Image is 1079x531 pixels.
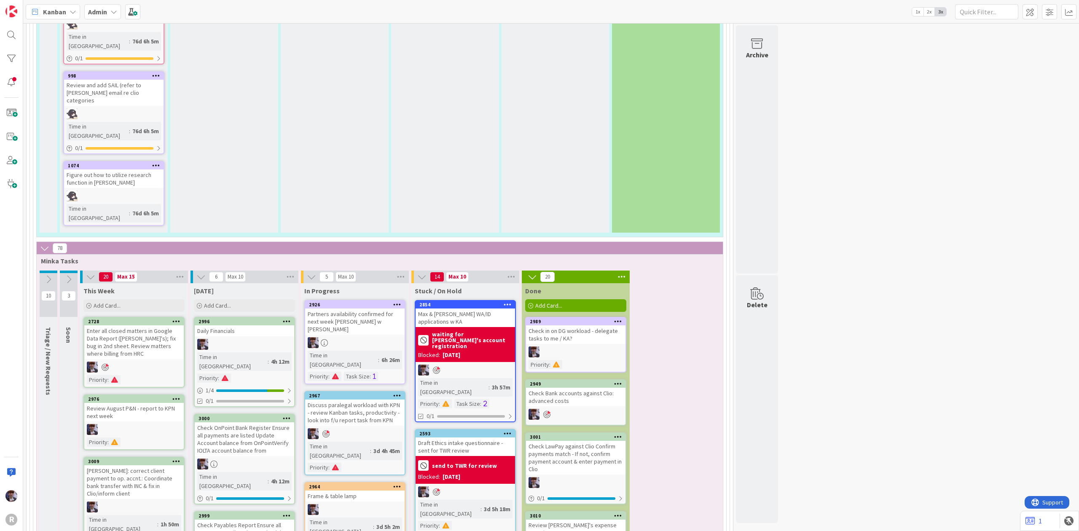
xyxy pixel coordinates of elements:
img: ML [308,337,319,348]
div: 2967 [309,393,405,399]
div: 76d 6h 5m [130,37,161,46]
div: 2593 [416,430,515,437]
div: Priority [308,463,328,472]
span: Minka Tasks [41,257,712,265]
div: 3000Check OnPoint Bank Register Ensure all payments are listed Update Account balance from OnPoin... [195,415,294,456]
span: : [489,383,490,392]
img: ML [308,504,319,515]
span: 1x [912,8,923,16]
span: 10 [41,291,56,301]
span: 78 [53,243,67,253]
div: 2964 [305,483,405,491]
a: 2976Review August P&N - report to KPN next weekMLPriority: [83,394,185,450]
div: 1074 [64,162,164,169]
span: : [328,463,330,472]
div: Figure out how to utilize research function in [PERSON_NAME] [64,169,164,188]
span: : [439,399,440,408]
div: 1/4 [195,385,294,396]
span: Add Card... [94,302,121,309]
div: 0/1 [64,143,164,153]
div: 2926Partners availability confirmed for next week [PERSON_NAME] w [PERSON_NAME] [305,301,405,335]
div: KN [64,190,164,201]
a: 2989Check in on DG workload - delegate tasks to me / KA?MLPriority: [525,317,626,373]
a: 2949Check Bank accounts against Clio: advanced costsML [525,379,626,426]
div: ML [526,477,625,488]
div: [DATE] [443,472,460,481]
div: KN [64,19,164,29]
div: Check Bank accounts against Clio: advanced costs [526,388,625,406]
span: : [439,521,440,530]
div: 3009 [84,458,184,465]
div: 3010 [526,512,625,520]
div: ML [84,501,184,512]
div: ML [84,362,184,373]
div: ML [526,346,625,357]
div: 2967 [305,392,405,400]
span: : [480,399,481,408]
div: 0/1 [64,53,164,64]
span: Add Card... [204,302,231,309]
div: Max 10 [338,275,354,279]
span: Done [525,287,541,295]
div: Blocked: [418,351,440,359]
div: 2728 [84,318,184,325]
div: 3009[PERSON_NAME]: correct client payment to op. accnt.: Coordinate bank transfer with INC & fix ... [84,458,184,499]
img: ML [418,365,429,375]
div: 0/1 [195,493,294,504]
div: 2976Review August P&N - report to KPN next week [84,395,184,421]
img: ML [87,362,98,373]
span: : [129,37,130,46]
span: : [268,477,269,486]
span: 20 [99,272,113,282]
div: 2854Max & [PERSON_NAME] WA/ID applications w KA [416,301,515,327]
div: 3d 4h 45m [371,446,402,456]
div: 2989Check in on DG workload - delegate tasks to me / KA? [526,318,625,344]
div: ML [84,424,184,435]
a: 2854Max & [PERSON_NAME] WA/ID applications w KAwaiting for [PERSON_NAME]'s account registrationBl... [415,300,516,422]
span: Soon [64,327,73,343]
div: 2949 [526,380,625,388]
div: 2996 [199,319,294,324]
span: 0 / 1 [75,144,83,153]
span: : [107,437,109,447]
div: Priority [87,375,107,384]
img: ML [529,477,539,488]
span: 1 / 4 [206,386,214,395]
img: KN [67,108,78,119]
div: 2989 [526,318,625,325]
div: 2854 [419,302,515,308]
div: 2964Frame & table lamp [305,483,405,501]
div: 998Review and add SAIL (refer to [PERSON_NAME] email re clio categories [64,72,164,106]
div: KN [64,108,164,119]
div: 2593 [419,431,515,437]
div: 2949Check Bank accounts against Clio: advanced costs [526,380,625,406]
div: 2593Draft Ethics intake questionnaire - sent for TWR review [416,430,515,456]
a: 998Review and add SAIL (refer to [PERSON_NAME] email re clio categoriesKNTime in [GEOGRAPHIC_DATA... [63,71,164,154]
div: 2967Discuss paralegal workload with KPN - review Kanban tasks, productivity - look into f/u repor... [305,392,405,426]
div: Time in [GEOGRAPHIC_DATA] [67,122,129,140]
div: 6h 26m [379,355,402,365]
b: send to TWR for review [432,463,497,469]
div: 4h 12m [269,357,292,366]
span: : [218,373,219,383]
div: 3001 [526,433,625,441]
div: 2996 [195,318,294,325]
img: ML [87,424,98,435]
div: 1h 50m [158,520,181,529]
div: 2999 [199,513,294,519]
img: ML [529,346,539,357]
div: ML [305,337,405,348]
div: R [5,514,17,526]
div: Max 15 [117,275,135,279]
span: 3x [935,8,946,16]
div: Review and add SAIL (refer to [PERSON_NAME] email re clio categories [64,80,164,106]
div: ML [305,428,405,439]
div: ML [416,365,515,375]
img: ML [197,339,208,350]
span: This Week [83,287,115,295]
span: 0 / 1 [537,494,545,503]
div: 3001 [530,434,625,440]
div: 3h 57m [490,383,513,392]
div: 2976 [84,395,184,403]
div: Time in [GEOGRAPHIC_DATA] [308,351,378,369]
